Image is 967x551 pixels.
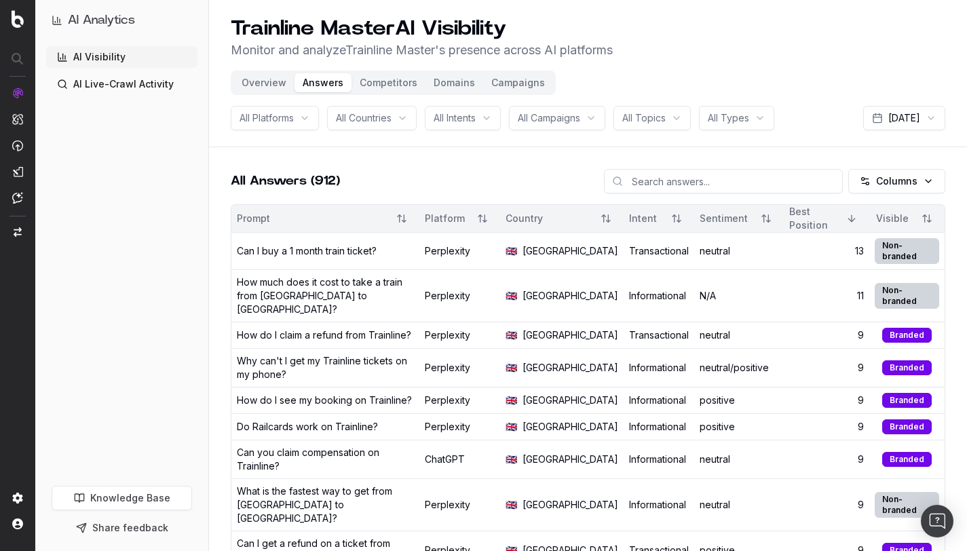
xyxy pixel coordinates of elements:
span: All Intents [434,111,476,125]
button: Sort [915,206,939,231]
div: Non-branded [875,492,939,518]
div: Branded [882,360,932,375]
div: neutral/positive [700,361,778,375]
div: Perplexity [425,328,495,342]
img: Assist [12,192,23,204]
span: [GEOGRAPHIC_DATA] [523,361,618,375]
span: [GEOGRAPHIC_DATA] [523,394,618,407]
div: Why can't I get my Trainline tickets on my phone? [237,354,414,381]
div: Prompt [237,212,384,225]
div: How do I claim a refund from Trainline? [237,328,411,342]
div: Informational [629,453,689,466]
div: Sentiment [700,212,748,225]
div: Informational [629,498,689,512]
div: Best Position [789,205,834,232]
div: Visible [875,212,909,225]
img: Botify logo [12,10,24,28]
div: positive [700,420,778,434]
div: 9 [789,394,864,407]
button: Answers [295,73,352,92]
button: Columns [848,169,945,193]
span: All Platforms [240,111,294,125]
div: How much does it cost to take a train from [GEOGRAPHIC_DATA] to [GEOGRAPHIC_DATA]? [237,275,414,316]
div: Country [506,212,588,225]
div: neutral [700,244,778,258]
div: 9 [789,328,864,342]
div: 11 [789,289,864,303]
button: Competitors [352,73,425,92]
span: All Topics [622,111,666,125]
div: Intent [629,212,659,225]
a: AI Live-Crawl Activity [46,73,197,95]
span: 🇬🇧 [506,498,517,512]
img: My account [12,518,23,529]
button: Sort [664,206,689,231]
div: Non-branded [875,283,939,309]
button: Sort [839,206,864,231]
div: Informational [629,289,689,303]
button: Sort [390,206,414,231]
div: Do Railcards work on Trainline? [237,420,378,434]
div: 9 [789,361,864,375]
div: Perplexity [425,394,495,407]
div: Can you claim compensation on Trainline? [237,446,414,473]
div: neutral [700,328,778,342]
div: 9 [789,453,864,466]
span: 🇬🇧 [506,289,517,303]
img: Analytics [12,88,23,98]
div: Branded [882,419,932,434]
div: Branded [882,452,932,467]
span: All Countries [336,111,392,125]
img: Setting [12,493,23,503]
img: Studio [12,166,23,177]
div: 9 [789,498,864,512]
button: Share feedback [52,516,192,540]
a: AI Visibility [46,46,197,68]
button: Sort [754,206,778,231]
span: 🇬🇧 [506,420,517,434]
div: Perplexity [425,244,495,258]
span: 🇬🇧 [506,394,517,407]
span: [GEOGRAPHIC_DATA] [523,244,618,258]
span: [GEOGRAPHIC_DATA] [523,498,618,512]
div: Perplexity [425,420,495,434]
span: All Campaigns [518,111,580,125]
div: Open Intercom Messenger [921,505,953,537]
div: Transactional [629,244,689,258]
div: neutral [700,453,778,466]
div: Branded [882,328,932,343]
div: Can I buy a 1 month train ticket? [237,244,377,258]
div: Perplexity [425,289,495,303]
span: [GEOGRAPHIC_DATA] [523,453,618,466]
button: Overview [233,73,295,92]
span: 🇬🇧 [506,361,517,375]
div: Transactional [629,328,689,342]
button: Sort [470,206,495,231]
button: Campaigns [483,73,553,92]
div: Platform [425,212,465,225]
button: AI Analytics [52,11,192,30]
div: Branded [882,393,932,408]
h1: AI Analytics [68,11,135,30]
h1: Trainline Master AI Visibility [231,16,613,41]
img: Switch project [14,227,22,237]
h2: All Answers (912) [231,172,340,191]
span: [GEOGRAPHIC_DATA] [523,420,618,434]
span: [GEOGRAPHIC_DATA] [523,289,618,303]
div: Perplexity [425,498,495,512]
div: ChatGPT [425,453,495,466]
span: 🇬🇧 [506,244,517,258]
button: Sort [594,206,618,231]
img: Activation [12,140,23,151]
div: Informational [629,361,689,375]
div: Informational [629,394,689,407]
div: positive [700,394,778,407]
div: 13 [789,244,864,258]
button: Domains [425,73,483,92]
div: Non-branded [875,238,939,264]
a: Knowledge Base [52,486,192,510]
div: Informational [629,420,689,434]
div: neutral [700,498,778,512]
img: Intelligence [12,113,23,125]
div: What is the fastest way to get from [GEOGRAPHIC_DATA] to [GEOGRAPHIC_DATA]? [237,484,414,525]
